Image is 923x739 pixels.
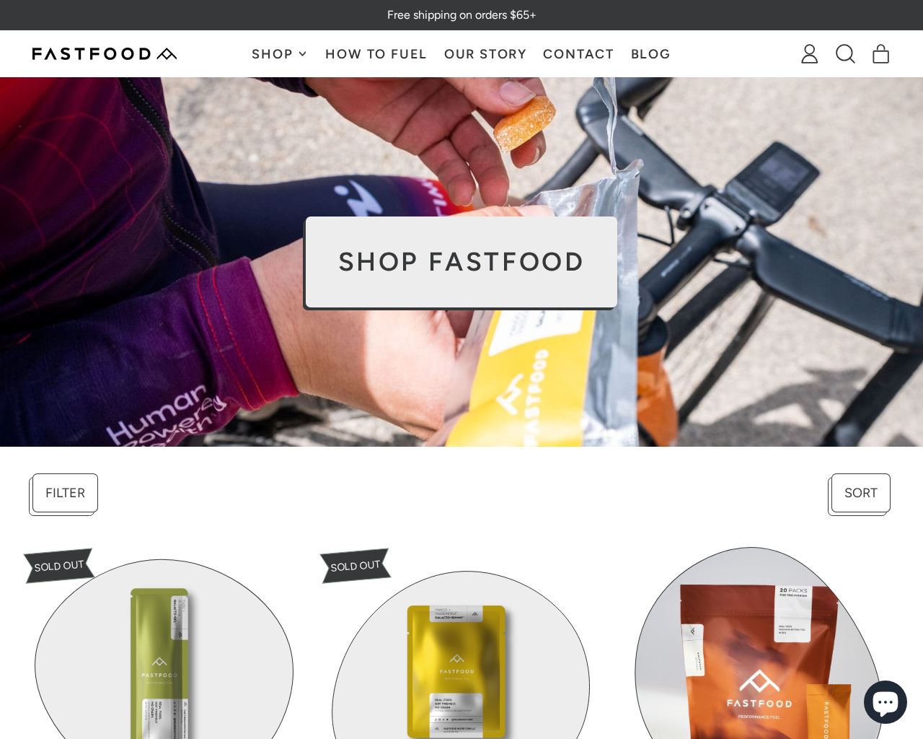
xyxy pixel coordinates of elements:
button: Sort [831,473,891,512]
button: Filter [32,473,98,512]
inbox-online-store-chat: Shopify online store chat [860,681,911,727]
img: Fastfood [32,48,177,60]
span: Shop [252,48,296,61]
h2: SHOP FASTFOOD [338,249,586,275]
button: Shop [244,31,317,76]
a: Our Story [436,31,536,76]
a: Blog [622,31,679,76]
a: How To Fuel [317,31,436,76]
a: Contact [535,31,622,76]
